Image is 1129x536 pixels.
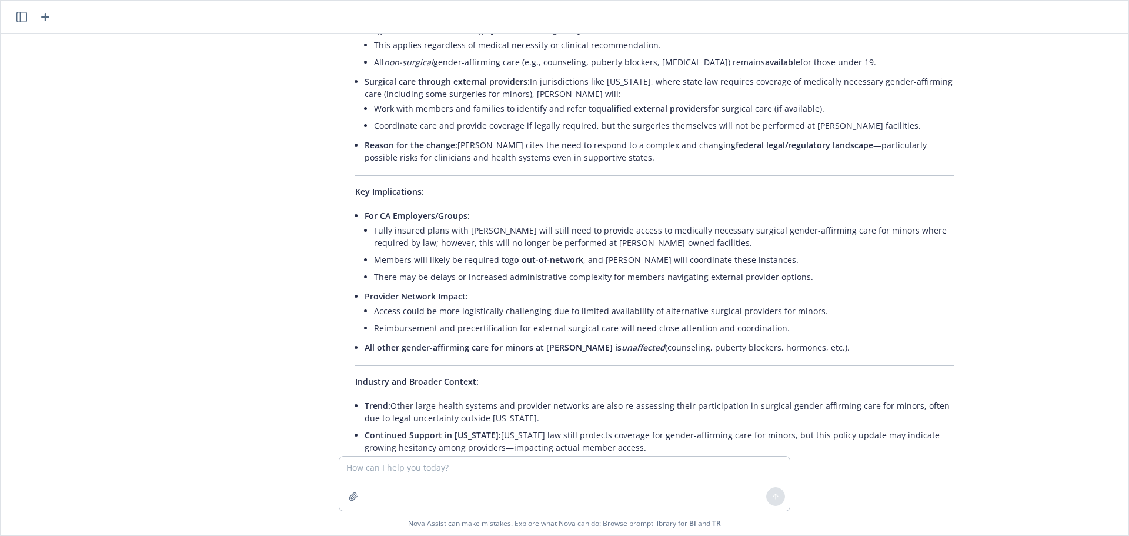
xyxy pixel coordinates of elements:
span: Continued Support in [US_STATE]: [365,430,501,441]
a: BI [689,518,696,528]
span: qualified external providers [596,103,708,114]
a: TR [712,518,721,528]
span: Key Implications: [355,186,424,197]
li: [US_STATE] law still protects coverage for gender-affirming care for minors, but this policy upda... [365,427,954,456]
span: available [765,56,800,68]
span: Trend: [365,400,390,411]
li: Access could be more logistically challenging due to limited availability of alternative surgical... [374,302,954,319]
li: [PERSON_NAME] cites the need to respond to a complex and changing —particularly possible risks fo... [365,137,954,166]
li: There may be delays or increased administrative complexity for members navigating external provid... [374,268,954,285]
li: Coordinate care and provide coverage if legally required, but the surgeries themselves will not b... [374,117,954,134]
span: Nova Assist can make mistakes. Explore what Nova can do: Browse prompt library for and [408,511,721,535]
span: All other gender-affirming care for minors at [PERSON_NAME] is [365,342,665,353]
li: Members will likely be required to , and [PERSON_NAME] will coordinate these instances. [374,251,954,268]
span: federal legal/regulatory landscape [736,139,873,151]
span: Industry and Broader Context: [355,376,479,387]
span: Provider Network Impact: [365,291,468,302]
li: [PERSON_NAME] hospitals and surgical centers will pause performing gender-affirming surgeries for... [365,9,954,73]
span: go out-of-network [509,254,583,265]
em: unaffected [622,342,665,353]
em: non-surgical [384,56,433,68]
li: All gender-affirming care (e.g., counseling, puberty blockers, [MEDICAL_DATA]) remains for those ... [374,54,954,71]
li: Fully insured plans with [PERSON_NAME] will still need to provide access to medically necessary s... [374,222,954,251]
span: For CA Employers/Groups: [365,210,470,221]
span: Surgical care through external providers: [365,76,530,87]
span: Reason for the change: [365,139,457,151]
li: (counseling, puberty blockers, hormones, etc.). [365,339,954,356]
li: Other large health systems and provider networks are also re-assessing their participation in sur... [365,397,954,427]
li: Reimbursement and precertification for external surgical care will need close attention and coord... [374,319,954,337]
li: This applies regardless of medical necessity or clinical recommendation. [374,36,954,54]
li: In jurisdictions like [US_STATE], where state law requires coverage of medically necessary gender... [365,73,954,137]
li: Work with members and families to identify and refer to for surgical care (if available). [374,100,954,117]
